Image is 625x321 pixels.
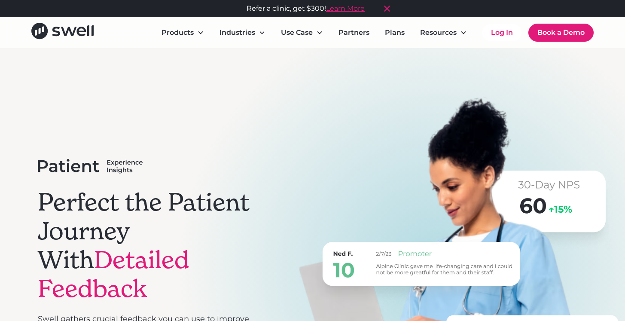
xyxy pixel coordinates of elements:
[162,28,194,38] div: Products
[482,24,521,41] a: Log In
[281,28,313,38] div: Use Case
[247,3,365,14] div: Refer a clinic, get $300!
[420,28,457,38] div: Resources
[38,245,189,304] span: Detailed Feedback
[378,24,412,41] a: Plans
[332,24,376,41] a: Partners
[326,4,365,12] a: Learn More
[38,188,269,303] h1: Perfect the Patient Journey With
[220,28,255,38] div: Industries
[528,24,594,42] a: Book a Demo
